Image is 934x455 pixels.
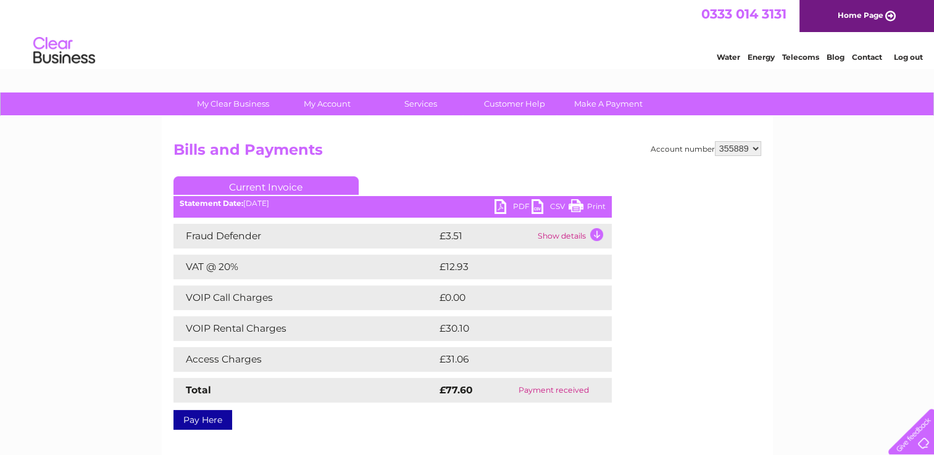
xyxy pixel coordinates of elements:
a: Log out [893,52,922,62]
a: 0333 014 3131 [701,6,786,22]
a: Services [370,92,472,115]
a: My Clear Business [182,92,284,115]
strong: Total [186,384,211,396]
a: Customer Help [464,92,565,115]
td: Fraud Defender [173,224,436,248]
td: VAT @ 20% [173,255,436,279]
a: Telecoms [782,52,819,62]
h2: Bills and Payments [173,141,761,165]
td: £3.51 [436,224,535,248]
td: VOIP Call Charges [173,285,436,310]
td: VOIP Rental Charges [173,316,436,341]
td: £12.93 [436,255,586,279]
a: CSV [532,199,569,217]
a: Contact [852,52,882,62]
div: Account number [651,141,761,156]
a: My Account [276,92,378,115]
a: PDF [494,199,532,217]
td: Payment received [496,378,611,403]
a: Current Invoice [173,176,359,195]
b: Statement Date: [180,199,243,208]
a: Make A Payment [557,92,659,115]
div: [DATE] [173,199,612,208]
td: £31.06 [436,347,586,372]
div: Clear Business is a trading name of Verastar Limited (registered in [GEOGRAPHIC_DATA] No. 3667643... [176,7,759,60]
strong: £77.60 [440,384,473,396]
td: £30.10 [436,316,586,341]
img: logo.png [33,32,96,70]
td: Access Charges [173,347,436,372]
a: Energy [748,52,775,62]
a: Blog [827,52,844,62]
td: Show details [535,224,612,248]
a: Pay Here [173,410,232,430]
a: Water [717,52,740,62]
td: £0.00 [436,285,583,310]
a: Print [569,199,606,217]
